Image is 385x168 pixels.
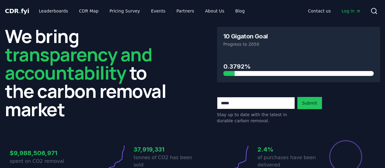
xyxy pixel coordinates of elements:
[5,7,29,15] a: CDR.fyi
[223,41,374,47] p: Progress to 2050
[34,5,250,16] nav: Main
[10,148,69,158] h3: $9,988,506,971
[5,7,29,15] span: CDR fyi
[172,5,199,16] a: Partners
[303,5,366,16] nav: Main
[5,27,168,118] h2: We bring to the carbon removal market
[5,42,152,85] span: transparency and accountability
[217,112,295,124] p: Stay up to date with the latest in durable carbon removal.
[105,5,145,16] a: Pricing Survey
[146,5,170,16] a: Events
[19,7,21,15] span: .
[134,145,193,154] h3: 37,919,331
[297,97,322,109] button: Submit
[337,5,366,16] a: Log in
[257,145,317,154] h3: 2.4%
[230,5,250,16] a: Blog
[200,5,229,16] a: About Us
[303,5,336,16] a: Contact us
[74,5,103,16] a: CDR Map
[223,62,374,71] h3: 0.3792%
[10,158,69,165] p: spent on CO2 removal
[342,8,361,14] span: Log in
[223,33,268,39] h3: 10 Gigaton Goal
[34,5,73,16] a: Leaderboards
